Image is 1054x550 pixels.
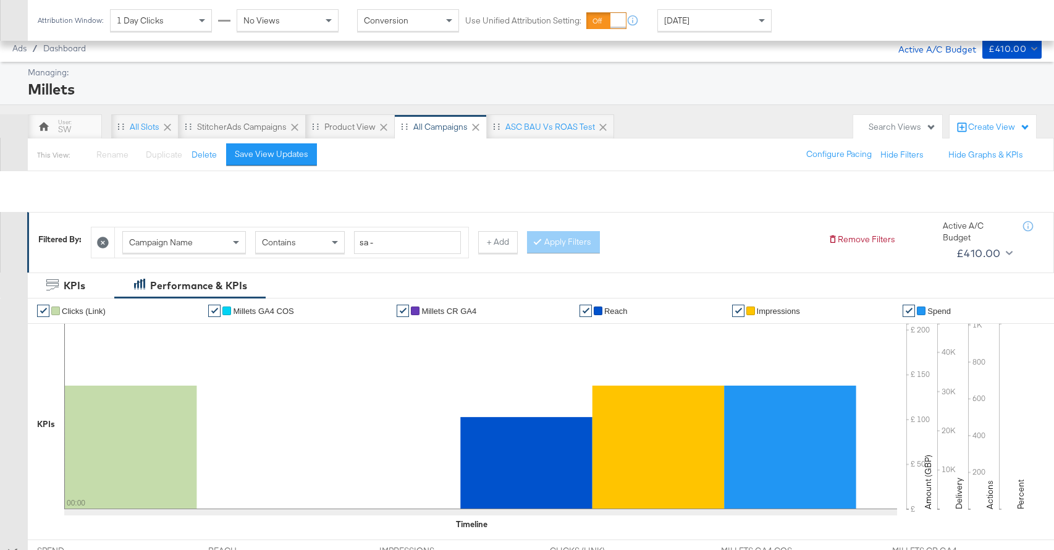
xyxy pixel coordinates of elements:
span: No Views [243,15,280,26]
div: KPIs [37,418,55,430]
text: Delivery [953,478,964,509]
div: Attribution Window: [37,16,104,25]
span: [DATE] [664,15,689,26]
text: Actions [984,480,995,509]
a: ✔ [208,305,221,317]
div: All Slots [130,121,159,133]
button: Save View Updates [226,143,317,166]
div: Managing: [28,67,1039,78]
div: Drag to reorder tab [312,123,319,130]
div: Drag to reorder tab [493,123,500,130]
a: ✔ [580,305,592,317]
span: Millets CR GA4 [421,307,476,316]
div: Drag to reorder tab [117,123,124,130]
label: Use Unified Attribution Setting: [465,15,581,27]
span: Reach [604,307,628,316]
div: Performance & KPIs [150,279,247,293]
div: Millets [28,78,1039,99]
div: Timeline [456,518,487,530]
span: 1 Day Clicks [117,15,164,26]
a: ✔ [732,305,744,317]
div: Search Views [869,121,936,133]
div: Active A/C Budget [943,220,1011,243]
button: Configure Pacing [798,143,880,166]
div: £410.00 [956,244,1001,263]
span: Contains [262,237,296,248]
span: Campaign Name [129,237,193,248]
button: Delete [192,149,217,161]
button: Remove Filters [828,234,895,245]
div: £410.00 [989,41,1026,57]
div: This View: [37,150,70,160]
button: + Add [478,231,518,253]
a: ✔ [903,305,915,317]
div: Product View [324,121,376,133]
div: Active A/C Budget [885,39,976,57]
div: Drag to reorder tab [185,123,192,130]
div: Filtered By: [38,234,82,245]
button: Hide Graphs & KPIs [948,149,1023,161]
span: Duplicate [146,149,182,160]
span: Impressions [757,307,800,316]
div: Create View [968,121,1030,133]
span: Spend [927,307,951,316]
div: All Campaigns [413,121,468,133]
text: Percent [1015,480,1026,509]
span: Millets GA4 COS [233,307,293,316]
span: Clicks (Link) [62,307,106,316]
a: Dashboard [43,43,86,53]
a: ✔ [37,305,49,317]
button: £410.00 [951,243,1015,263]
div: KPIs [64,279,85,293]
span: / [27,43,43,53]
button: £410.00 [982,39,1042,59]
text: Amount (GBP) [922,455,934,509]
button: Hide Filters [880,149,924,161]
span: Ads [12,43,27,53]
span: Conversion [364,15,408,26]
span: Rename [96,149,129,160]
a: ✔ [397,305,409,317]
input: Enter a search term [354,231,461,254]
div: StitcherAds Campaigns [197,121,287,133]
div: ASC BAU vs ROAS test [505,121,595,133]
div: SW [58,124,71,135]
div: Drag to reorder tab [401,123,408,130]
div: Save View Updates [235,148,308,160]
